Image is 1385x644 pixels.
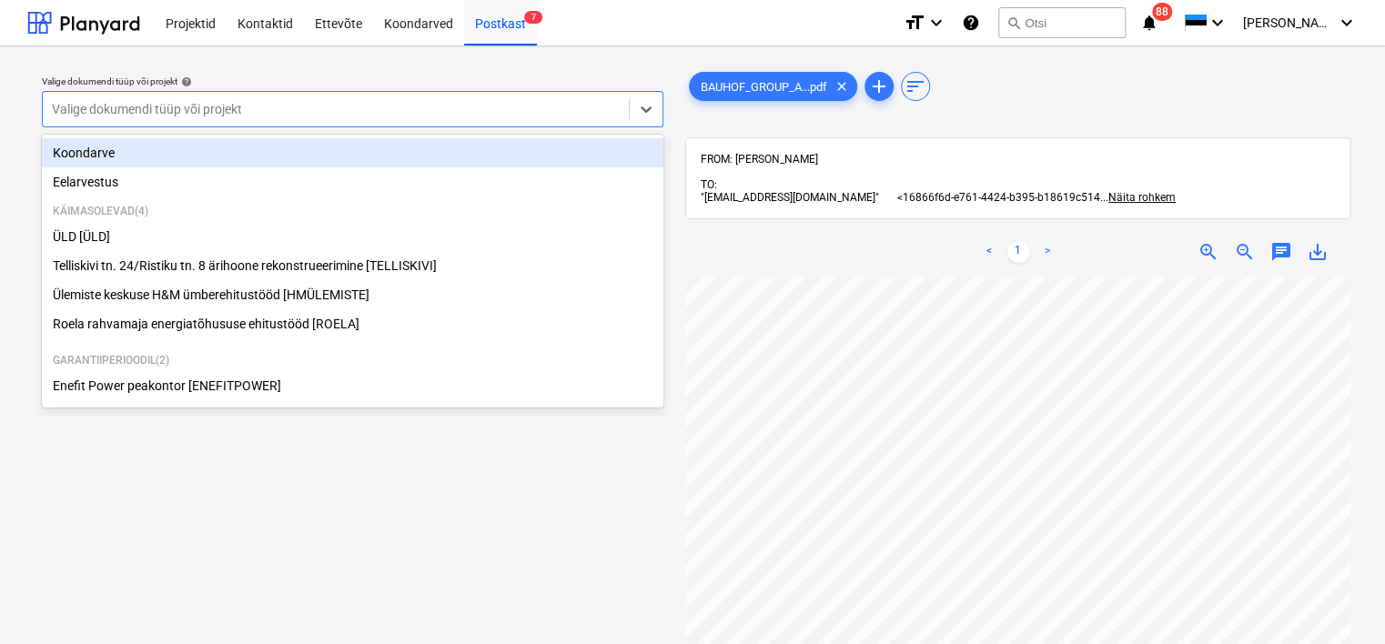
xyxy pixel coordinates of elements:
span: clear [831,75,853,97]
span: 7 [524,11,542,24]
span: BAUHOF_GROUP_A...pdf [690,80,838,94]
a: Next page [1036,241,1058,263]
p: Garantiiperioodil ( 2 ) [53,353,652,368]
div: Paldiski mnt 48a Tallinn [PALDISKI] [42,400,663,429]
i: format_size [904,12,925,34]
a: Page 1 is your current page [1007,241,1029,263]
span: search [1006,15,1021,30]
i: Abikeskus [962,12,980,34]
div: Roela rahvamaja energiatõhususe ehitustööd [ROELA] [42,309,663,338]
span: TO: [701,178,717,191]
div: [STREET_ADDRESS] [PALDISKI] [42,400,663,429]
div: Telliskivi tn. 24/Ristiku tn. 8 ärihoone rekonstrueerimine [TELLISKIVI] [42,251,663,280]
span: chat [1270,241,1292,263]
i: keyboard_arrow_down [1336,12,1358,34]
span: save_alt [1307,241,1329,263]
span: help [177,76,192,87]
div: Koondarve [42,138,663,167]
div: ÜLD [ÜLD] [42,222,663,251]
div: BAUHOF_GROUP_A...pdf [689,72,857,101]
span: add [868,75,890,97]
span: [PERSON_NAME] [1243,15,1334,30]
span: FROM: [PERSON_NAME] [701,153,818,166]
i: keyboard_arrow_down [1207,12,1228,34]
div: Eelarvestus [42,167,663,196]
a: Previous page [978,241,1000,263]
span: zoom_out [1234,241,1256,263]
i: notifications [1140,12,1158,34]
div: Ülemiste keskuse H&M ümberehitustööd [HMÜLEMISTE] [42,280,663,309]
button: Otsi [998,7,1126,38]
span: sort [905,75,926,97]
span: "[EMAIL_ADDRESS][DOMAIN_NAME]" <16866f6d-e761-4424-b395-b18619c514 [701,191,1100,204]
div: Enefit Power peakontor [ENEFITPOWER] [42,371,663,400]
p: Käimasolevad ( 4 ) [53,204,652,219]
span: zoom_in [1198,241,1219,263]
i: keyboard_arrow_down [925,12,947,34]
span: ... [1100,191,1176,204]
span: 88 [1152,3,1172,21]
div: Valige dokumendi tüüp või projekt [42,75,663,87]
span: Näita rohkem [1108,191,1176,204]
